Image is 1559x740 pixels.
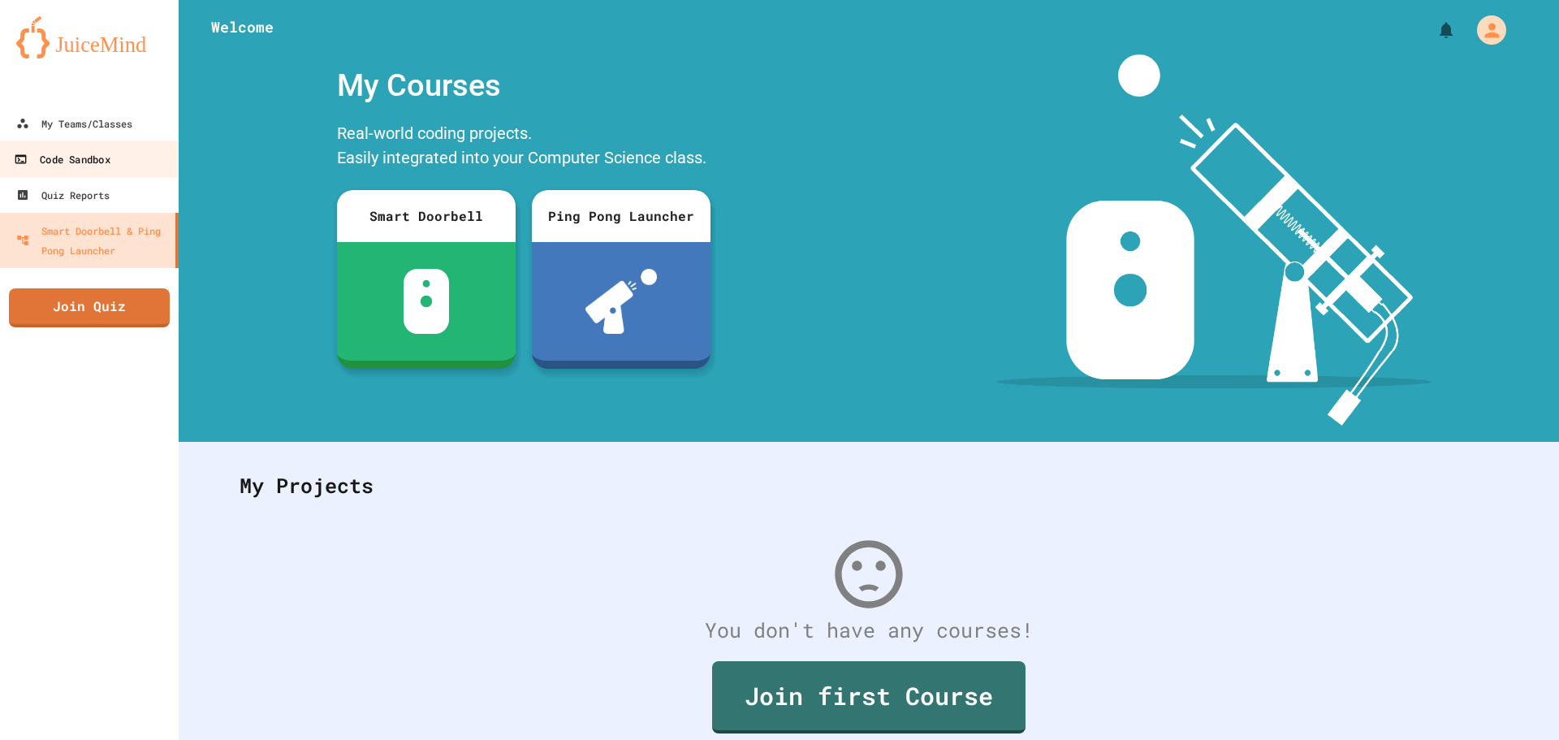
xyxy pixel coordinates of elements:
img: banner-image-my-projects.png [996,54,1432,426]
div: My Courses [329,54,719,117]
div: Code Sandbox [14,149,110,170]
div: My Notifications [1406,16,1460,44]
img: sdb-white.svg [404,269,450,334]
div: Quiz Reports [16,185,110,205]
img: ppl-with-ball.png [585,269,658,334]
div: My Teams/Classes [16,114,132,133]
a: Join Quiz [9,288,170,327]
div: Smart Doorbell & Ping Pong Launcher [16,221,169,260]
div: Smart Doorbell [337,190,516,242]
div: My Projects [223,454,1514,517]
div: You don't have any courses! [223,615,1514,646]
div: Ping Pong Launcher [532,190,710,242]
a: Join first Course [712,661,1026,734]
div: Real-world coding projects. Easily integrated into your Computer Science class. [329,117,719,178]
div: My Account [1460,11,1510,49]
img: logo-orange.svg [16,16,162,58]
